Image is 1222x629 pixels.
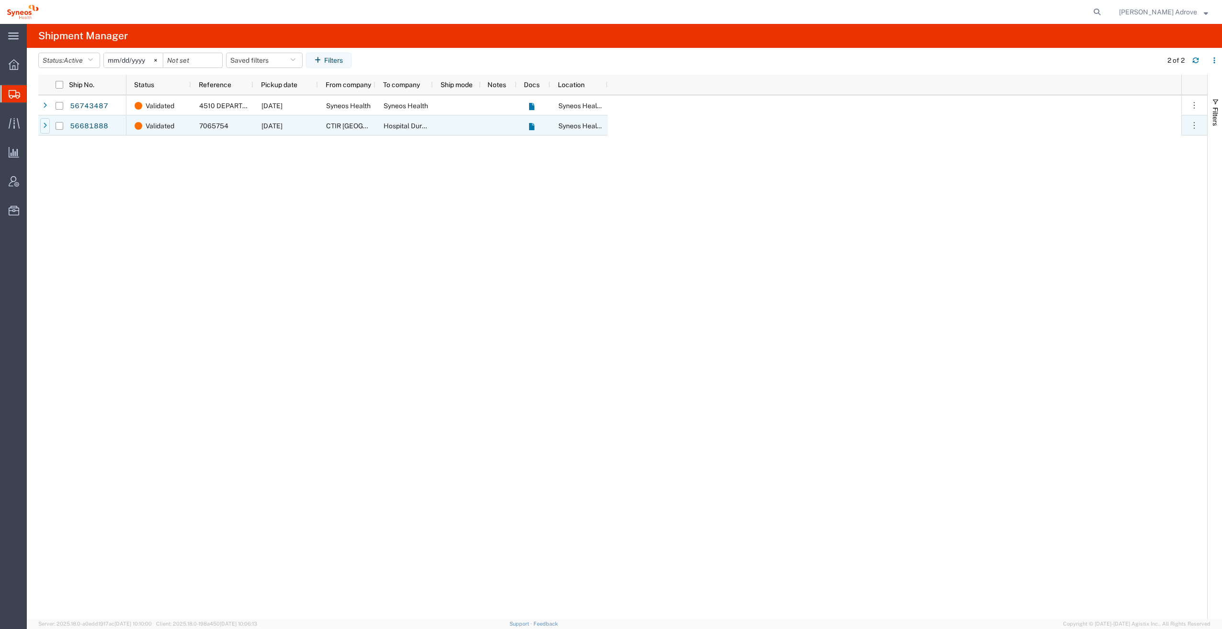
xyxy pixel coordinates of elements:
[134,81,154,89] span: Status
[261,122,283,130] span: 09/10/2025
[146,116,174,136] span: Validated
[7,5,39,19] img: logo
[69,81,94,89] span: Ship No.
[558,81,585,89] span: Location
[38,621,152,627] span: Server: 2025.18.0-a0edd1917ac
[38,53,100,68] button: Status:Active
[1211,107,1219,126] span: Filters
[533,621,558,627] a: Feedback
[384,122,458,130] span: Hospital Duran i Reynals
[384,102,428,110] span: Syneos Health
[64,56,83,64] span: Active
[104,53,163,67] input: Not set
[163,53,222,67] input: Not set
[69,99,109,114] a: 56743487
[199,102,303,110] span: 4510 DEPARTMENTAL EXPENSE
[558,102,697,110] span: Syneos Health Clinical Spain
[38,24,128,48] h4: Shipment Manager
[326,81,371,89] span: From company
[220,621,257,627] span: [DATE] 10:06:13
[487,81,506,89] span: Notes
[383,81,420,89] span: To company
[558,122,697,130] span: Syneos Health Clinical Spain
[524,81,540,89] span: Docs
[1119,6,1209,18] button: [PERSON_NAME] Adrove
[199,81,231,89] span: Reference
[156,621,257,627] span: Client: 2025.18.0-198a450
[509,621,533,627] a: Support
[261,81,297,89] span: Pickup date
[326,102,371,110] span: Syneos Health
[306,53,351,68] button: Filters
[1119,7,1197,17] span: Irene Perez Adrove
[146,96,174,116] span: Validated
[1063,620,1211,628] span: Copyright © [DATE]-[DATE] Agistix Inc., All Rights Reserved
[326,122,411,130] span: CTIR Barcelona
[114,621,152,627] span: [DATE] 10:10:00
[261,102,283,110] span: 09/09/2025
[441,81,473,89] span: Ship mode
[199,122,228,130] span: 7065754
[226,53,303,68] button: Saved filters
[69,119,109,134] a: 56681888
[1167,56,1185,66] div: 2 of 2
